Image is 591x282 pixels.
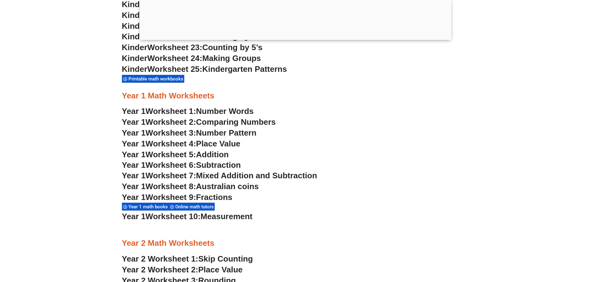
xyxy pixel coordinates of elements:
span: Worksheet 23: [147,43,202,52]
span: Making Groups [202,54,261,63]
span: Counting by 5’s [202,43,262,52]
span: Comparing Numbers [196,117,276,127]
a: Year 1Worksheet 10:Measurement [122,212,253,221]
span: Worksheet 4: [146,139,196,148]
a: Year 1Worksheet 6:Subtraction [122,160,241,170]
span: Australian coins [196,182,259,191]
a: Year 1Worksheet 3:Number Pattern [122,128,257,137]
span: Subtraction [196,160,241,170]
iframe: Chat Widget [488,212,591,282]
span: Worksheet 9: [146,193,196,202]
span: Printable math workbooks [128,76,185,82]
span: Kinder [122,43,147,52]
span: Worksheet 2: [146,117,196,127]
div: Printable math workbooks [122,75,184,83]
a: Year 2 Worksheet 1:Skip Counting [122,254,253,263]
span: Fractions [196,193,232,202]
span: Measurement [200,212,253,221]
span: Place Value [196,139,240,148]
span: Kinder [122,54,147,63]
span: Number Words [196,106,254,116]
span: Year 2 Worksheet 2: [122,265,199,274]
span: Number Pattern [196,128,257,137]
a: Year 1Worksheet 4:Place Value [122,139,240,148]
span: Mixed Addition and Subtraction [196,171,317,180]
span: Place Value [198,265,243,274]
span: Online math tutors [175,204,216,210]
span: Year 1 math books [128,204,170,210]
span: Worksheet 1: [146,106,196,116]
a: Year 1Worksheet 1:Number Words [122,106,254,116]
a: Year 2 Worksheet 2:Place Value [122,265,243,274]
span: Worksheet 7: [146,171,196,180]
span: Worksheet 6: [146,160,196,170]
a: Year 1Worksheet 7:Mixed Addition and Subtraction [122,171,317,180]
span: Worksheet 8: [146,182,196,191]
div: Online math tutors [169,202,215,211]
a: Year 1Worksheet 9:Fractions [122,193,232,202]
a: Year 1Worksheet 8:Australian coins [122,182,259,191]
div: チャットウィジェット [488,212,591,282]
span: Kindergarten Patterns [202,64,287,74]
span: Skip Counting [198,254,253,263]
span: Worksheet 24: [147,54,202,63]
span: Addition [196,150,229,159]
span: Worksheet 25: [147,64,202,74]
a: Year 1Worksheet 5:Addition [122,150,229,159]
span: Kinder [122,64,147,74]
h3: Year 1 Math Worksheets [122,91,469,101]
span: Worksheet 3: [146,128,196,137]
span: Kinder [122,21,147,31]
h3: Year 2 Math Worksheets [122,238,469,249]
div: Year 1 math books [122,202,169,211]
a: Year 1Worksheet 2:Comparing Numbers [122,117,276,127]
span: Year 2 Worksheet 1: [122,254,199,263]
span: Worksheet 10: [146,212,200,221]
span: Kinder [122,11,147,20]
span: Worksheet 5: [146,150,196,159]
span: Kinder [122,32,147,41]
